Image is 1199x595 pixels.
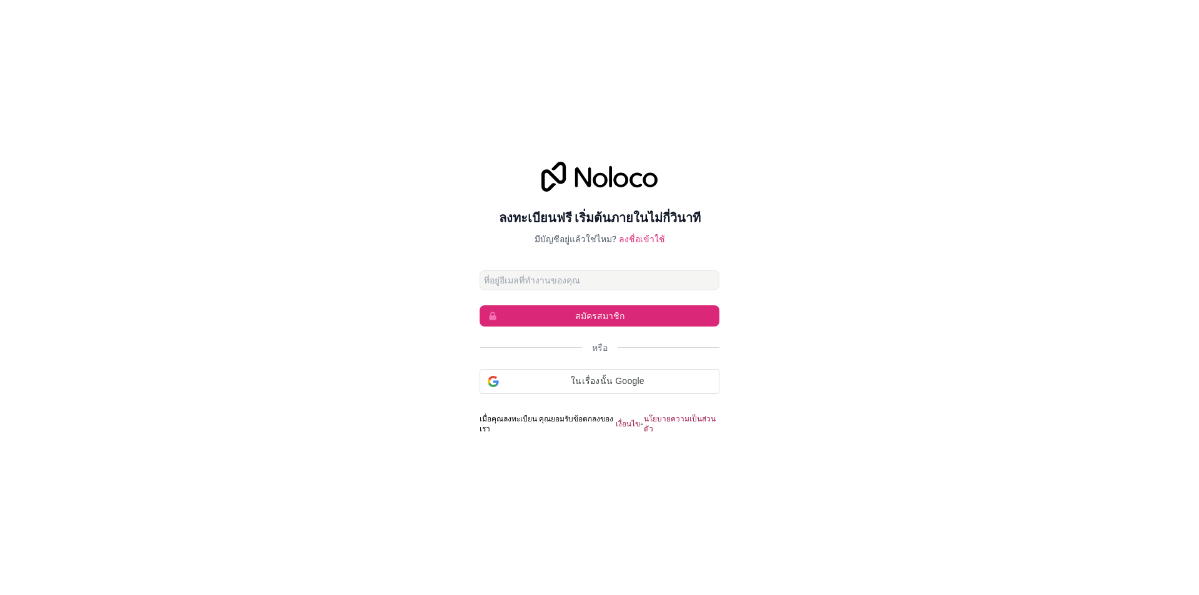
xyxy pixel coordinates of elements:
[480,305,719,327] button: สมัครสมาชิก
[535,234,616,244] font: มีบัญชีอยู่แล้วใช่ไหม?
[480,270,719,290] input: ที่อยู่อีเมล
[616,419,640,429] a: เงื่อนไข
[619,234,665,244] a: ลงชื่อเข้าใช้
[571,376,644,386] font: ในเรื่องนั้น Google
[480,369,719,394] div: ในเรื่องนั้น Google
[473,393,726,420] iframe: สามารถทำได้ด้วย Google
[480,414,613,433] font: เมื่อคุณลงทะเบียน คุณยอมรับข้อตกลงของเรา
[616,419,640,428] font: เงื่อนไข
[592,342,608,353] font: หรือ
[640,419,644,428] font: -
[499,210,701,225] font: ลงทะเบียนฟรี เริ่มต้นภายในไม่กี่วินาที
[644,414,716,433] font: นโยบายความเป็นส่วนตัว
[644,414,719,434] a: นโยบายความเป็นส่วนตัว
[575,310,624,321] font: สมัครสมาชิก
